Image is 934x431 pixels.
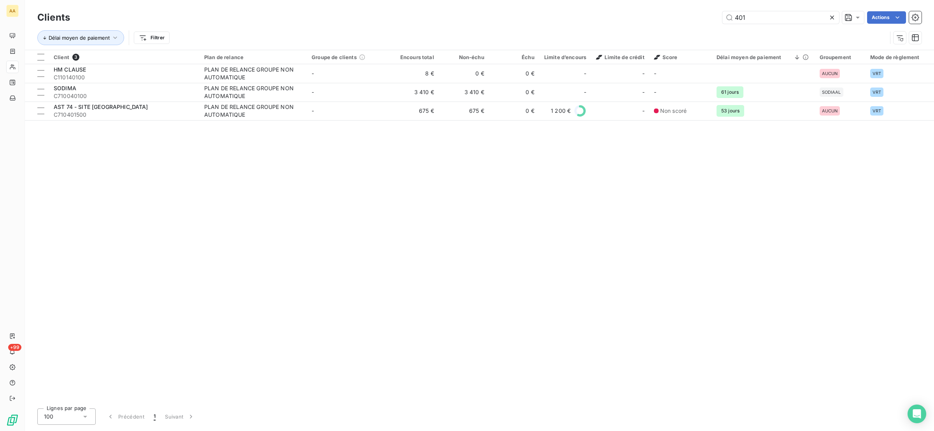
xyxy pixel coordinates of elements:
span: - [654,89,656,95]
span: - [312,70,314,77]
button: Filtrer [134,32,170,44]
img: Logo LeanPay [6,414,19,426]
td: 0 € [489,83,539,102]
span: - [584,88,586,96]
span: 3 [72,54,79,61]
div: Délai moyen de paiement [717,54,810,60]
span: 53 jours [717,105,744,117]
span: 61 jours [717,86,743,98]
span: SODIAAL [822,90,841,95]
span: Score [654,54,678,60]
span: Délai moyen de paiement [49,35,110,41]
h3: Clients [37,11,70,25]
td: 0 € [489,102,539,120]
span: 100 [44,413,53,420]
div: Échu [494,54,534,60]
span: C110140100 [54,74,195,81]
div: Encours total [393,54,434,60]
td: 8 € [389,64,439,83]
button: Suivant [160,408,200,425]
div: Limite d’encours [544,54,586,60]
span: - [312,89,314,95]
span: AST 74 - SITE [GEOGRAPHIC_DATA] [54,103,148,110]
td: 675 € [439,102,489,120]
span: 1 200 € [551,107,571,115]
span: VRT [873,71,881,76]
span: C710040100 [54,92,195,100]
div: PLAN DE RELANCE GROUPE NON AUTOMATIQUE [204,103,301,119]
input: Rechercher [722,11,839,24]
span: VRT [873,109,881,113]
span: C710401500 [54,111,195,119]
td: 675 € [389,102,439,120]
td: 0 € [439,64,489,83]
span: Groupe de clients [312,54,357,60]
span: AUCUN [822,109,838,113]
div: PLAN DE RELANCE GROUPE NON AUTOMATIQUE [204,84,301,100]
span: - [654,70,656,77]
button: Délai moyen de paiement [37,30,124,45]
div: Groupement [820,54,861,60]
div: PLAN DE RELANCE GROUPE NON AUTOMATIQUE [204,66,301,81]
span: VRT [873,90,881,95]
div: AA [6,5,19,17]
span: - [312,107,314,114]
span: SODIMA [54,85,76,91]
div: Plan de relance [204,54,302,60]
span: - [584,70,586,77]
span: - [642,107,645,115]
div: Non-échu [443,54,484,60]
span: 1 [154,413,156,420]
button: 1 [149,408,160,425]
span: - [642,88,645,96]
span: Limite de crédit [596,54,644,60]
div: Mode de règlement [870,54,929,60]
button: Actions [867,11,906,24]
button: Précédent [102,408,149,425]
span: +99 [8,344,21,351]
span: Client [54,54,69,60]
td: 0 € [489,64,539,83]
span: AUCUN [822,71,838,76]
span: HM CLAUSE [54,66,86,73]
span: Non scoré [660,107,687,115]
div: Open Intercom Messenger [908,405,926,423]
td: 3 410 € [389,83,439,102]
td: 3 410 € [439,83,489,102]
span: - [642,70,645,77]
